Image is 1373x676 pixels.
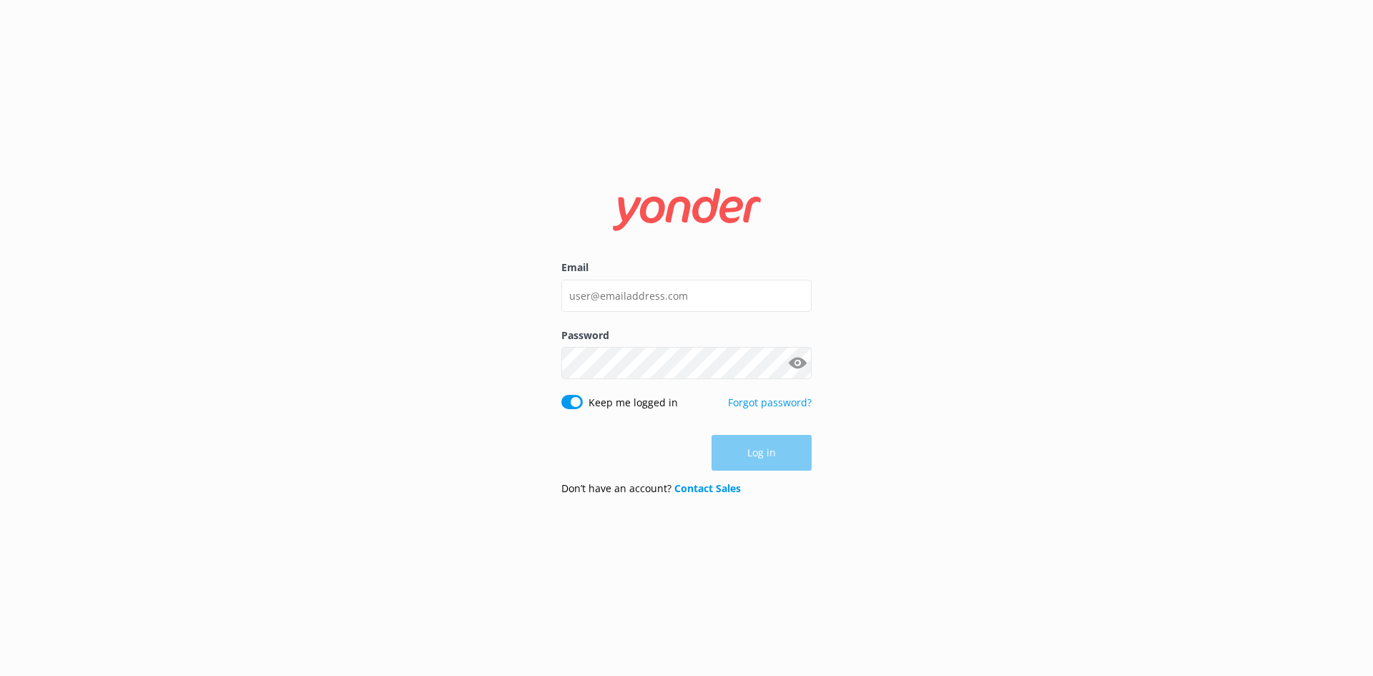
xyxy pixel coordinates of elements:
[728,396,812,409] a: Forgot password?
[783,349,812,378] button: Show password
[561,260,812,275] label: Email
[589,395,678,411] label: Keep me logged in
[561,280,812,312] input: user@emailaddress.com
[561,481,741,496] p: Don’t have an account?
[561,328,812,343] label: Password
[674,481,741,495] a: Contact Sales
